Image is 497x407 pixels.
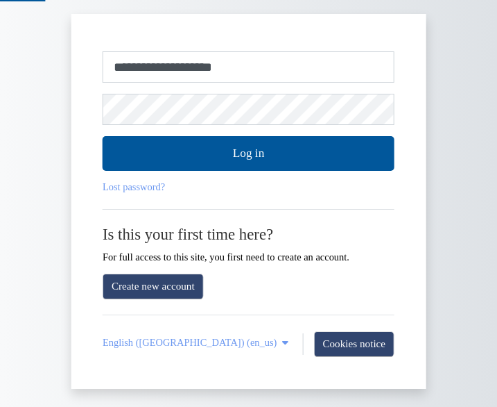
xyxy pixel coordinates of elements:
a: Lost password? [103,181,165,192]
a: English (United States) ‎(en_us)‎ [103,337,292,349]
h2: Is this your first time here? [103,225,394,244]
button: Cookies notice [313,331,394,357]
button: Log in [103,136,394,171]
div: For full access to this site, you first need to create an account. [103,225,394,263]
a: Create new account [103,274,204,299]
